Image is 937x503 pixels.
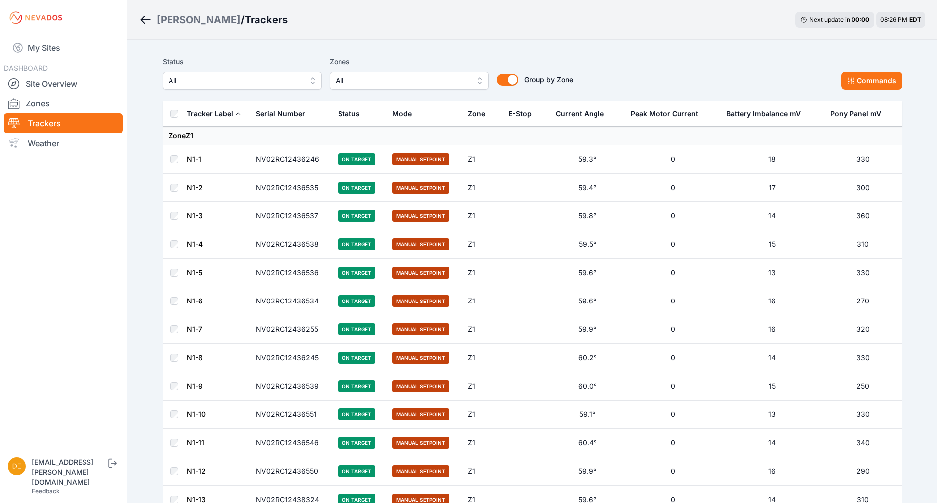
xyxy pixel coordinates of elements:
[256,102,313,126] button: Serial Number
[187,467,206,475] a: N1-12
[720,315,824,344] td: 16
[720,287,824,315] td: 16
[625,457,721,486] td: 0
[625,230,721,259] td: 0
[720,457,824,486] td: 16
[139,7,288,33] nav: Breadcrumb
[250,401,333,429] td: NV02RC12436551
[550,287,624,315] td: 59.6°
[720,259,824,287] td: 13
[726,109,801,119] div: Battery Imbalance mV
[338,267,375,279] span: On Target
[338,153,375,165] span: On Target
[8,10,64,26] img: Nevados
[157,13,241,27] a: [PERSON_NAME]
[909,16,921,23] span: EDT
[556,102,612,126] button: Current Angle
[187,382,203,390] a: N1-9
[720,401,824,429] td: 13
[336,75,469,87] span: All
[8,457,26,475] img: devin.martin@nevados.solar
[880,16,907,23] span: 08:26 PM
[841,72,902,90] button: Commands
[187,325,202,333] a: N1-7
[824,287,902,315] td: 270
[550,457,624,486] td: 59.9°
[830,109,881,119] div: Pony Panel mV
[462,145,503,174] td: Z1
[550,429,624,457] td: 60.4°
[462,401,503,429] td: Z1
[392,109,412,119] div: Mode
[338,210,375,222] span: On Target
[852,16,869,24] div: 00 : 00
[338,437,375,449] span: On Target
[462,259,503,287] td: Z1
[720,202,824,230] td: 14
[187,268,202,277] a: N1-5
[392,267,449,279] span: Manual Setpoint
[338,380,375,392] span: On Target
[720,174,824,202] td: 17
[250,315,333,344] td: NV02RC12436255
[187,410,206,418] a: N1-10
[462,230,503,259] td: Z1
[824,202,902,230] td: 360
[250,457,333,486] td: NV02RC12436550
[241,13,245,27] span: /
[392,295,449,307] span: Manual Setpoint
[187,109,233,119] div: Tracker Label
[392,102,420,126] button: Mode
[824,344,902,372] td: 330
[245,13,288,27] h3: Trackers
[392,437,449,449] span: Manual Setpoint
[392,182,449,194] span: Manual Setpoint
[250,174,333,202] td: NV02RC12436535
[392,153,449,165] span: Manual Setpoint
[4,94,123,113] a: Zones
[187,353,203,362] a: N1-8
[625,259,721,287] td: 0
[462,372,503,401] td: Z1
[4,133,123,153] a: Weather
[187,240,203,248] a: N1-4
[392,380,449,392] span: Manual Setpoint
[720,230,824,259] td: 15
[550,145,624,174] td: 59.3°
[625,145,721,174] td: 0
[250,145,333,174] td: NV02RC12436246
[392,323,449,335] span: Manual Setpoint
[625,372,721,401] td: 0
[625,344,721,372] td: 0
[720,344,824,372] td: 14
[824,372,902,401] td: 250
[4,74,123,94] a: Site Overview
[824,315,902,344] td: 320
[631,102,706,126] button: Peak Motor Current
[330,72,489,90] button: All
[330,56,489,68] label: Zones
[462,315,503,344] td: Z1
[824,429,902,457] td: 340
[187,102,241,126] button: Tracker Label
[631,109,698,119] div: Peak Motor Current
[625,202,721,230] td: 0
[824,401,902,429] td: 330
[625,401,721,429] td: 0
[250,429,333,457] td: NV02RC12436546
[556,109,604,119] div: Current Angle
[830,102,889,126] button: Pony Panel mV
[509,109,532,119] div: E-Stop
[625,174,721,202] td: 0
[392,408,449,420] span: Manual Setpoint
[32,487,60,495] a: Feedback
[462,457,503,486] td: Z1
[809,16,850,23] span: Next update in
[392,210,449,222] span: Manual Setpoint
[462,174,503,202] td: Z1
[4,64,48,72] span: DASHBOARD
[250,344,333,372] td: NV02RC12436245
[720,372,824,401] td: 15
[524,75,573,84] span: Group by Zone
